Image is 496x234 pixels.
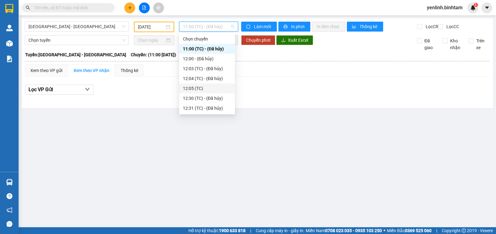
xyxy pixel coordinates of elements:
[276,35,313,45] button: downloadXuất Excel
[128,6,132,10] span: plus
[470,5,476,11] img: icon-new-feature
[422,4,467,11] span: yenlinh.binhtam
[387,227,432,234] span: Miền Bắc
[6,25,13,31] img: warehouse-icon
[183,105,231,112] div: 12:31 (TC) - (Đã hủy)
[436,227,437,234] span: |
[183,55,231,62] div: 12:00 - (Đã hủy)
[250,227,251,234] span: |
[6,179,13,185] img: warehouse-icon
[131,51,176,58] span: Chuyến: (11:00 [DATE])
[138,23,165,30] input: 12/08/2025
[29,86,53,93] span: Lọc VP Gửi
[29,22,125,31] span: Quảng Ngãi - Hà Nội
[7,221,12,227] span: message
[325,228,382,233] strong: 0708 023 035 - 0935 103 250
[153,2,164,13] button: aim
[405,228,432,233] strong: 0369 525 060
[475,3,477,7] span: 1
[256,227,304,234] span: Cung cấp máy in - giấy in:
[484,5,490,11] span: caret-down
[34,4,107,11] input: Tìm tên, số ĐT hoặc mã đơn
[85,87,90,92] span: down
[121,67,138,74] div: Thống kê
[352,24,357,29] span: bar-chart
[7,207,12,213] span: notification
[278,22,310,32] button: printerIn phơi
[183,95,231,102] div: 12:30 (TC) - (Đã hủy)
[422,37,438,51] span: Đã giao
[183,65,231,72] div: 12:03 (TC) - (Đã hủy)
[139,2,150,13] button: file-add
[246,24,251,29] span: sync
[254,23,272,30] span: Làm mới
[30,67,62,74] div: Xem theo VP gửi
[25,52,126,57] b: Tuyến: [GEOGRAPHIC_DATA] - [GEOGRAPHIC_DATA]
[124,2,135,13] button: plus
[360,23,378,30] span: Thống kê
[383,229,385,232] span: ⚪️
[26,6,30,10] span: search
[156,6,161,10] span: aim
[138,37,165,44] input: Chọn ngày
[183,45,231,52] div: 11:00 (TC) - (Đã hủy)
[29,36,125,45] span: Chọn tuyến
[6,56,13,62] img: solution-icon
[306,227,382,234] span: Miền Nam
[219,228,246,233] strong: 1900 633 818
[183,36,231,42] div: Chọn chuyến
[474,37,490,51] span: Trên xe
[241,22,277,32] button: syncLàm mới
[5,4,13,13] img: logo-vxr
[241,35,275,45] button: Chuyển phơi
[183,22,234,31] span: 11:00 (TC) - (Đã hủy)
[179,34,235,44] div: Chọn chuyến
[312,22,346,32] button: In đơn chọn
[448,37,464,51] span: Kho nhận
[188,227,246,234] span: Hỗ trợ kỹ thuật:
[474,3,478,7] sup: 1
[73,67,109,74] div: Xem theo VP nhận
[283,24,289,29] span: printer
[481,2,492,13] button: caret-down
[183,75,231,82] div: 12:04 (TC) - (Đã hủy)
[462,228,466,233] span: copyright
[25,85,93,95] button: Lọc VP Gửi
[7,193,12,199] span: question-circle
[347,22,383,32] button: bar-chartThống kê
[6,40,13,47] img: warehouse-icon
[142,6,146,10] span: file-add
[423,23,439,30] span: Lọc CR
[444,23,460,30] span: Lọc CC
[291,23,305,30] span: In phơi
[183,85,231,92] div: 12:05 (TC)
